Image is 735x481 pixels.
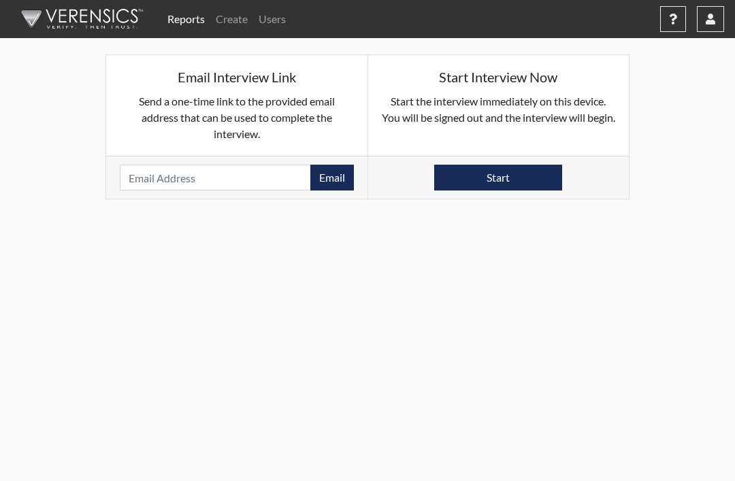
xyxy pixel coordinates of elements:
[434,165,562,190] button: Start
[310,165,354,190] button: Email
[382,93,616,126] p: Start the interview immediately on this device. You will be signed out and the interview will begin.
[162,5,210,33] a: Reports
[120,69,354,85] h5: Email Interview Link
[120,93,354,142] p: Send a one-time link to the provided email address that can be used to complete the interview.
[210,5,253,33] a: Create
[253,5,291,33] a: Users
[382,69,616,85] h5: Start Interview Now
[120,165,311,190] input: Email Address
